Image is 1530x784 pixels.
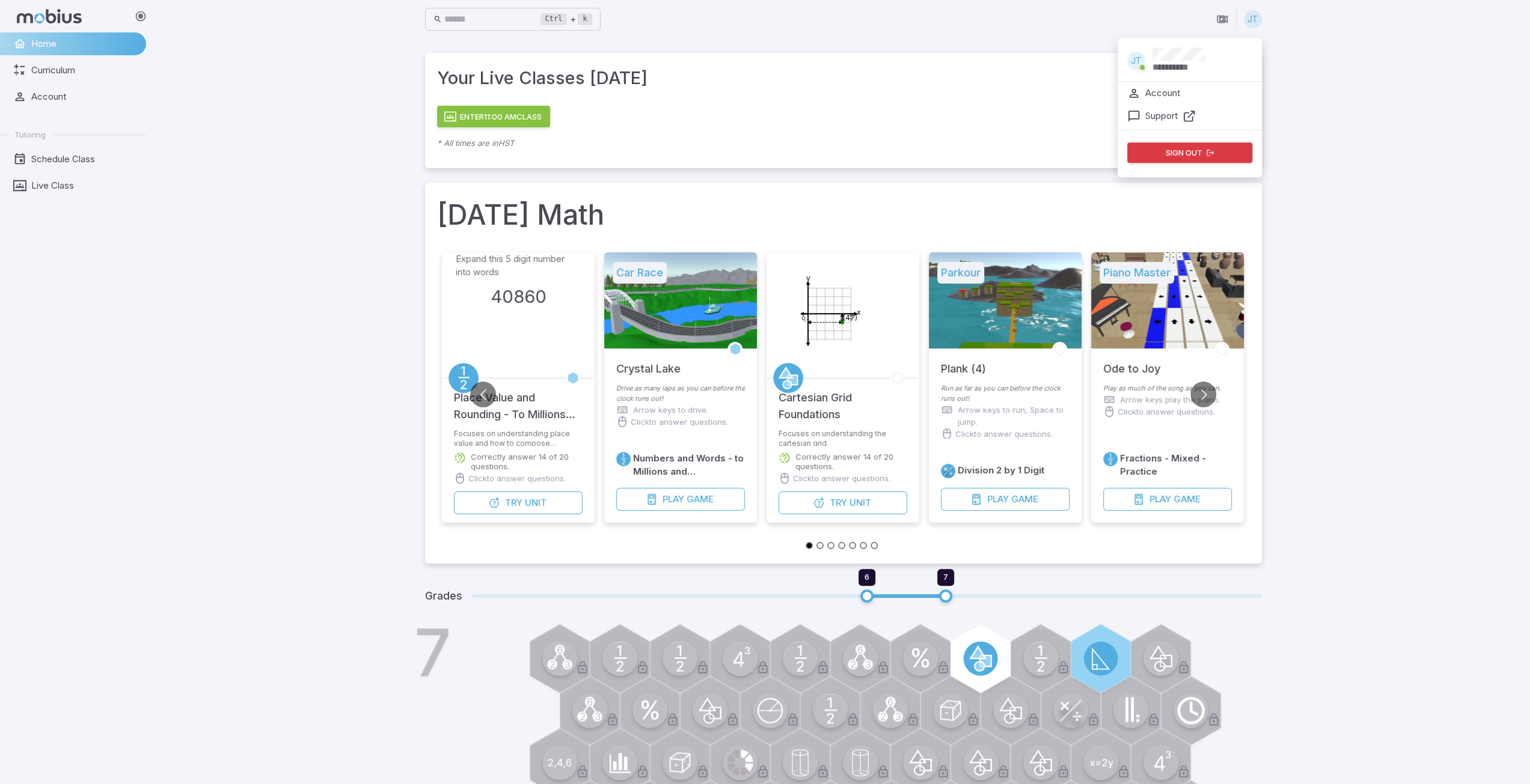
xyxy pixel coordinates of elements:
[468,472,566,484] p: Click to answer questions.
[1211,8,1234,31] button: Join in Zoom Client
[14,129,46,140] span: Tutoring
[1011,493,1038,506] span: Game
[860,542,867,549] button: Go to slide 6
[454,377,583,423] h5: Place Value and Rounding - To Millions and Thousandths
[1103,452,1118,466] a: Fractions/Decimals
[937,262,984,284] h5: Parkour
[540,12,592,26] div: +
[686,493,713,506] span: Game
[448,363,479,393] a: Fractions/Decimals
[414,620,451,685] h1: 7
[616,383,745,404] p: Drive as many laps as you can before the clock runs out!
[504,496,522,509] span: Try
[829,496,846,509] span: Try
[958,464,1044,477] h6: Division 2 by 1 Digit
[1103,348,1160,377] h5: Ode to Joy
[871,542,878,549] button: Go to slide 7
[779,491,907,514] button: TryUnit
[1127,142,1252,163] button: Sign out
[941,348,986,377] h5: Plank (4)
[470,381,496,407] button: Go to previous slide
[1103,383,1232,394] p: Play as much of the song as you can.
[779,377,907,423] h5: Cartesian Grid Foundations
[864,572,869,582] span: 6
[806,273,810,282] text: y
[958,404,1069,428] p: Arrow keys to run, Space to jump.
[578,13,592,25] kbd: k
[1103,488,1232,511] button: PlayGame
[804,318,809,324] text: -1
[1149,493,1170,506] span: Play
[802,315,805,321] text: 0
[827,542,834,549] button: Go to slide 3
[425,588,462,604] h5: Grades
[1190,381,1216,407] button: Go to next slide
[1127,52,1145,70] div: JT
[631,416,728,428] p: Click to answer questions.
[456,252,581,279] p: Expand this 5 digit number into words
[941,488,1069,511] button: PlayGame
[795,452,907,471] p: Correctly answer 14 of 20 questions.
[31,64,138,77] span: Curriculum
[779,429,907,446] p: Focuses on understanding the cartesian grid.
[1100,262,1174,284] h5: Piano Master
[843,313,857,322] text: (4,?)
[633,404,708,416] p: Arrow keys to drive.
[633,452,745,478] h6: Numbers and Words - to Millions and Thousandths
[662,493,684,506] span: Play
[490,284,546,310] h3: 40860
[857,308,861,317] text: x
[943,572,948,582] span: 7
[1120,394,1220,406] p: Arrow keys play the piano.
[941,383,1069,404] p: Run as far as you can before the clock runs out!
[437,137,514,149] p: * All times are in HST
[1173,493,1200,506] span: Game
[437,65,1229,91] span: Your Live Classes [DATE]
[616,348,681,377] h5: Crystal Lake
[849,542,856,549] button: Go to slide 5
[806,542,813,549] button: Go to slide 1
[941,464,955,478] a: Multiply/Divide
[524,496,546,509] span: Unit
[613,262,667,284] h5: Car Race
[955,428,1053,440] p: Click to answer questions.
[616,488,745,511] button: PlayGame
[1145,87,1180,100] p: Account
[793,472,890,484] p: Click to answer questions.
[849,496,871,509] span: Unit
[31,37,138,50] span: Home
[471,452,583,471] p: Correctly answer 14 of 20 questions.
[616,452,631,466] a: Fractions/Decimals
[437,195,1250,236] h1: [DATE] Math
[454,491,583,514] button: TryUnit
[840,314,843,320] text: 4
[1145,109,1178,123] p: Support
[540,13,568,25] kbd: Ctrl
[1118,406,1215,418] p: Click to answer questions.
[816,542,824,549] button: Go to slide 2
[987,493,1008,506] span: Play
[1120,452,1232,478] h6: Fractions - Mixed - Practice
[31,90,138,103] span: Account
[31,179,138,192] span: Live Class
[1244,10,1262,28] div: JT
[31,153,138,166] span: Schedule Class
[838,542,845,549] button: Go to slide 4
[454,429,583,446] p: Focuses on understanding place value and how to compose numbers.
[437,106,550,127] button: Enter11:00 AMClass
[773,363,803,393] a: Geometry 2D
